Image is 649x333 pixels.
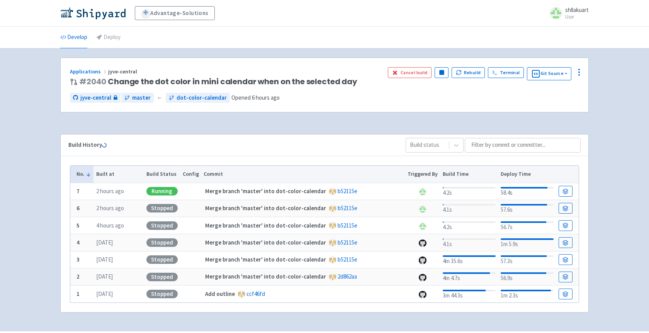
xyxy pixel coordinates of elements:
div: 57.3s [501,254,554,266]
a: b52115e [338,204,357,212]
span: Opened [231,94,280,101]
span: ← [157,93,163,102]
th: Build Status [144,166,180,183]
div: Stopped [146,204,178,212]
th: Built at [93,166,144,183]
b: 7 [76,187,80,195]
th: Config [180,166,201,183]
small: User [565,14,589,19]
a: master [121,93,154,103]
strong: Merge branch 'master' into dot-color-calendar [205,222,326,229]
a: Build Details [559,272,573,282]
a: Build Details [559,289,573,299]
div: 4.1s [443,202,496,214]
a: #2040 [79,76,106,87]
strong: Merge branch 'master' into dot-color-calendar [205,204,326,212]
div: Stopped [146,221,178,230]
a: ccf46fd [246,290,265,297]
time: 2 hours ago [96,204,124,212]
strong: Add outline [205,290,235,297]
span: master [132,93,151,102]
div: 4m 4.7s [443,271,496,283]
strong: Merge branch 'master' into dot-color-calendar [205,239,326,246]
a: b52115e [338,256,357,263]
time: [DATE] [96,256,113,263]
b: 4 [76,239,80,246]
button: Git Source [527,67,571,80]
b: 5 [76,222,80,229]
button: Cancel build [388,67,432,78]
th: Triggered By [405,166,440,183]
a: b52115e [338,239,357,246]
strong: Merge branch 'master' into dot-color-calendar [205,256,326,263]
b: 6 [76,204,80,212]
div: 56.7s [501,220,554,232]
div: 57.6s [501,202,554,214]
div: 58.4s [501,185,554,197]
button: Rebuild [452,67,485,78]
div: 1m 2.3s [501,288,554,300]
time: [DATE] [96,273,113,280]
strong: Merge branch 'master' into dot-color-calendar [205,187,326,195]
a: dot-color-calendar [166,93,230,103]
a: Develop [60,27,87,48]
button: No. [76,170,91,178]
time: 4 hours ago [96,222,124,229]
th: Deploy Time [498,166,556,183]
time: 2 hours ago [96,187,124,195]
a: Build Details [559,186,573,197]
div: 56.9s [501,271,554,283]
a: jyve-central [70,93,121,103]
div: Stopped [146,238,178,247]
div: 3m 44.3s [443,288,496,300]
a: b52115e [338,187,357,195]
div: 4.1s [443,237,496,249]
div: 4.2s [443,220,496,232]
a: b52115e [338,222,357,229]
span: jyve-central [108,68,138,75]
th: Commit [201,166,405,183]
a: Advantage-Solutions [135,6,215,20]
b: 3 [76,256,80,263]
a: Build Details [559,203,573,214]
input: Filter by commit or committer... [465,138,581,153]
a: Applications [70,68,108,75]
a: Build Details [559,254,573,265]
a: Build Details [559,237,573,248]
a: 2d862aa [338,273,357,280]
div: 1m 5.9s [501,237,554,249]
img: Shipyard logo [60,7,126,19]
strong: Merge branch 'master' into dot-color-calendar [205,273,326,280]
span: jyve-central [80,93,111,102]
span: shllakuart [565,6,589,14]
a: Build Details [559,220,573,231]
a: shllakuart User [545,7,589,19]
div: 4.2s [443,185,496,197]
a: Deploy [97,27,121,48]
time: [DATE] [96,290,113,297]
b: 1 [76,290,80,297]
b: 2 [76,273,80,280]
div: Running [146,187,178,195]
a: Terminal [488,67,524,78]
div: Stopped [146,273,178,281]
span: Change the dot color in mini calendar when on the selected day [79,77,357,86]
div: 4m 35.6s [443,254,496,266]
div: Stopped [146,255,178,264]
time: [DATE] [96,239,113,246]
div: Stopped [146,290,178,298]
th: Build Time [440,166,498,183]
button: Pause [435,67,449,78]
time: 6 hours ago [252,94,280,101]
span: dot-color-calendar [177,93,227,102]
div: Build History [68,141,393,150]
